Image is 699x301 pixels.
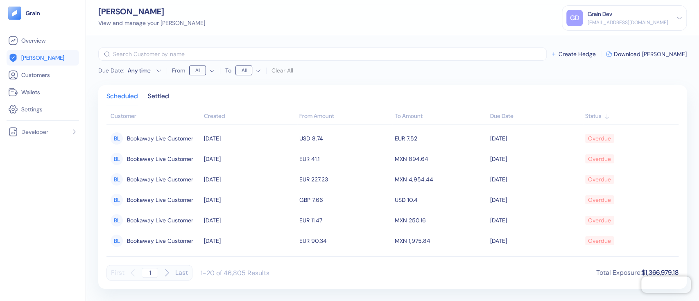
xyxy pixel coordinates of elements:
[21,71,50,79] span: Customers
[202,251,297,272] td: [DATE]
[566,10,583,26] div: GD
[559,51,596,57] span: Create Hedge
[189,64,215,77] button: From
[588,131,611,145] div: Overdue
[588,10,612,18] div: Grain Dev
[8,7,21,20] img: logo-tablet-V2.svg
[588,193,611,207] div: Overdue
[606,51,687,57] button: Download [PERSON_NAME]
[488,169,583,190] td: [DATE]
[106,93,138,105] div: Scheduled
[297,251,393,272] td: USD 11.64
[111,132,123,145] div: BL
[21,88,40,96] span: Wallets
[488,128,583,149] td: [DATE]
[392,231,488,251] td: MXN 1,975.84
[98,7,205,16] div: [PERSON_NAME]
[392,149,488,169] td: MXN 894.64
[111,235,123,247] div: BL
[488,251,583,272] td: [DATE]
[585,112,674,120] div: Sort ascending
[642,268,679,277] span: $1,366,979.18
[111,265,124,281] button: First
[98,19,205,27] div: View and manage your [PERSON_NAME]
[204,112,295,120] div: Sort ascending
[297,128,393,149] td: USD 8.74
[202,169,297,190] td: [DATE]
[127,152,193,166] span: Bookaway Live Customer
[297,210,393,231] td: EUR 11.47
[202,149,297,169] td: [DATE]
[172,68,185,73] label: From
[127,131,193,145] span: Bookaway Live Customer
[588,234,611,248] div: Overdue
[202,210,297,231] td: [DATE]
[111,173,123,186] div: BL
[490,112,581,120] div: Sort ascending
[392,128,488,149] td: EUR 7.52
[202,231,297,251] td: [DATE]
[25,10,41,16] img: logo
[551,51,596,57] button: Create Hedge
[113,48,547,61] input: Search Customer by name
[111,214,123,226] div: BL
[21,105,43,113] span: Settings
[127,213,193,227] span: Bookaway Live Customer
[8,104,77,114] a: Settings
[392,169,488,190] td: MXN 4,954.44
[127,193,193,207] span: Bookaway Live Customer
[596,268,679,278] div: Total Exposure :
[297,231,393,251] td: EUR 90.34
[8,36,77,45] a: Overview
[588,19,668,26] div: [EMAIL_ADDRESS][DOMAIN_NAME]
[21,128,48,136] span: Developer
[297,109,393,125] th: From Amount
[392,251,488,272] td: MXN 217.5
[488,210,583,231] td: [DATE]
[641,276,691,293] iframe: Chatra live chat
[488,190,583,210] td: [DATE]
[392,109,488,125] th: To Amount
[297,149,393,169] td: EUR 41.1
[148,93,169,105] div: Settled
[8,53,77,63] a: [PERSON_NAME]
[202,128,297,149] td: [DATE]
[588,152,611,166] div: Overdue
[128,66,152,75] div: Any time
[8,87,77,97] a: Wallets
[8,70,77,80] a: Customers
[127,172,193,186] span: Bookaway Live Customer
[392,190,488,210] td: USD 10.4
[235,64,261,77] button: To
[588,172,611,186] div: Overdue
[21,54,64,62] span: [PERSON_NAME]
[98,66,124,75] span: Due Date :
[111,153,123,165] div: BL
[106,109,202,125] th: Customer
[588,213,611,227] div: Overdue
[225,68,231,73] label: To
[127,234,193,248] span: Bookaway Live Customer
[111,194,123,206] div: BL
[98,66,162,75] button: Due Date:Any time
[488,231,583,251] td: [DATE]
[488,149,583,169] td: [DATE]
[201,269,269,277] div: 1-20 of 46,805 Results
[21,36,45,45] span: Overview
[297,169,393,190] td: EUR 227.23
[297,190,393,210] td: GBP 7.66
[175,265,188,281] button: Last
[614,51,687,57] span: Download [PERSON_NAME]
[392,210,488,231] td: MXN 250.16
[202,190,297,210] td: [DATE]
